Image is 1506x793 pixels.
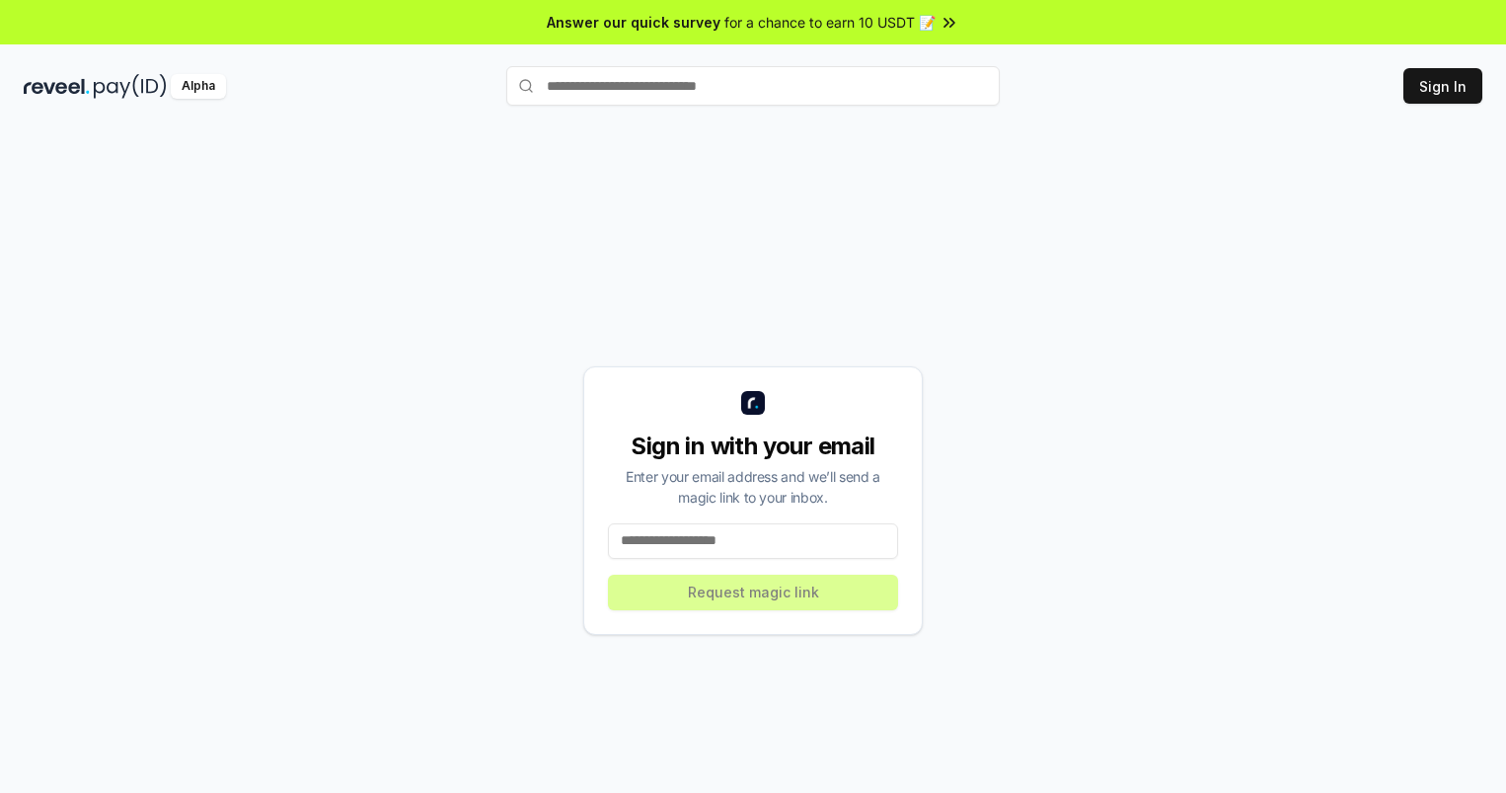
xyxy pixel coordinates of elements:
span: for a chance to earn 10 USDT 📝 [724,12,936,33]
img: pay_id [94,74,167,99]
div: Enter your email address and we’ll send a magic link to your inbox. [608,466,898,508]
img: reveel_dark [24,74,90,99]
div: Alpha [171,74,226,99]
span: Answer our quick survey [547,12,720,33]
img: logo_small [741,391,765,415]
button: Sign In [1403,68,1482,104]
div: Sign in with your email [608,431,898,462]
